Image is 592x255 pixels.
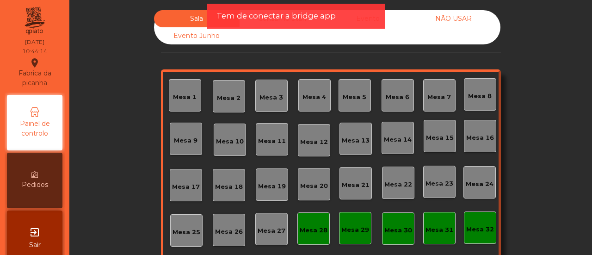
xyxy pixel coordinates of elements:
div: Mesa 21 [342,180,370,190]
span: Painel de controlo [9,119,60,138]
div: Mesa 6 [386,93,409,102]
div: Mesa 12 [300,137,328,147]
div: Mesa 23 [425,179,453,188]
div: Sala [154,10,240,27]
div: Mesa 27 [258,226,285,236]
span: Pedidos [22,180,48,190]
div: Mesa 15 [426,133,454,143]
span: Tem de conectar a bridge app [216,10,336,22]
div: Mesa 19 [258,182,286,191]
div: Mesa 30 [384,226,412,235]
div: NÃO USAR [411,10,496,27]
div: 10:44:14 [22,47,47,56]
div: Mesa 28 [300,226,327,235]
div: Mesa 25 [173,228,200,237]
div: Mesa 17 [172,182,200,192]
div: Mesa 1 [173,93,197,102]
div: Mesa 24 [466,180,493,189]
div: Mesa 5 [343,93,366,102]
div: Mesa 22 [384,180,412,189]
div: Mesa 13 [342,136,370,145]
div: Mesa 11 [258,137,286,146]
div: Evento Junho [154,27,240,44]
div: Mesa 20 [300,181,328,191]
div: Mesa 10 [216,137,244,146]
div: Mesa 18 [215,182,243,192]
div: Mesa 3 [259,93,283,102]
div: Mesa 26 [215,227,243,236]
div: Mesa 14 [384,135,412,144]
div: Fabrica da picanha [7,57,62,88]
img: qpiato [23,5,46,37]
div: Mesa 9 [174,136,197,145]
div: Mesa 29 [341,225,369,235]
div: Mesa 8 [468,92,492,101]
div: [DATE] [25,38,44,46]
i: exit_to_app [29,227,40,238]
div: Mesa 31 [425,225,453,235]
div: Mesa 7 [427,93,451,102]
i: location_on [29,57,40,68]
div: Mesa 16 [466,133,494,143]
div: Mesa 4 [302,93,326,102]
div: Mesa 2 [217,93,240,103]
span: Sair [29,240,41,250]
div: Mesa 32 [466,225,494,234]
